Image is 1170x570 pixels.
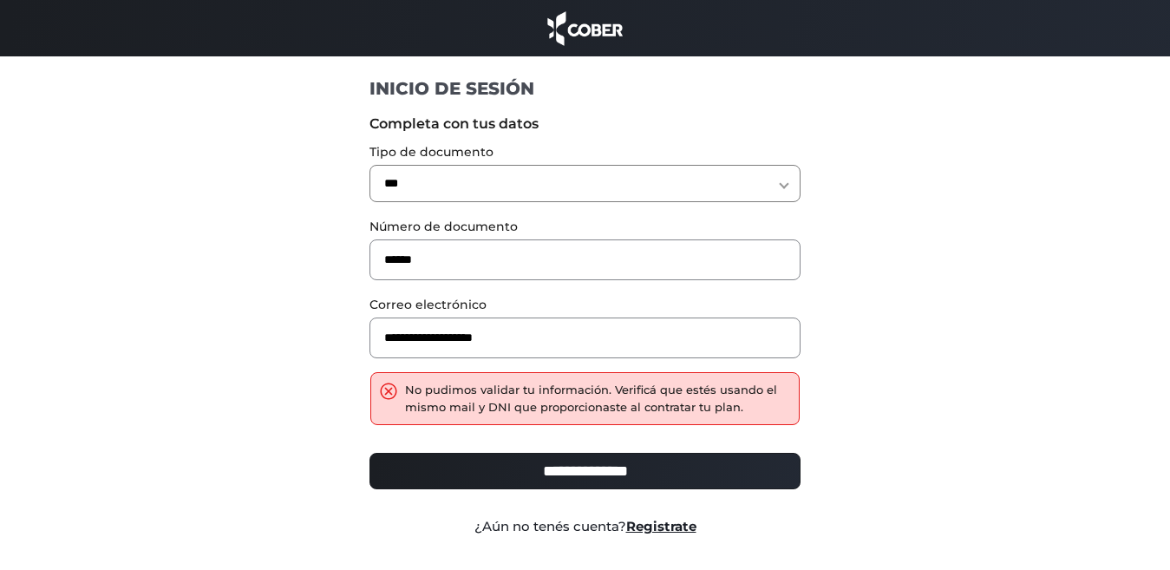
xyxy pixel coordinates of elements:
a: Registrate [626,518,696,534]
h1: INICIO DE SESIÓN [369,77,801,100]
div: ¿Aún no tenés cuenta? [356,517,814,537]
label: Número de documento [369,218,801,236]
label: Tipo de documento [369,143,801,161]
label: Correo electrónico [369,296,801,314]
label: Completa con tus datos [369,114,801,134]
div: No pudimos validar tu información. Verificá que estés usando el mismo mail y DNI que proporcionas... [405,382,790,416]
img: cober_marca.png [543,9,628,48]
